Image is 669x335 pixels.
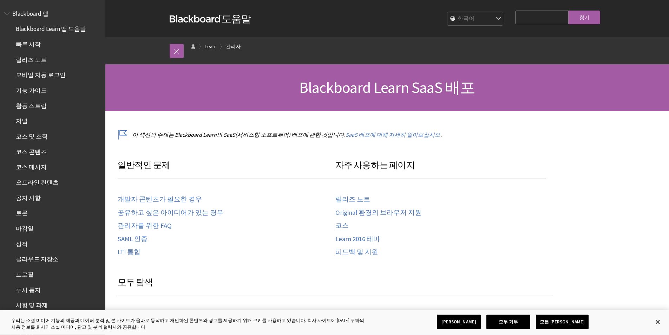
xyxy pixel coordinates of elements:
a: Blackboard도움말 [170,12,251,25]
span: 빠른 시작 [16,38,41,48]
span: 코스 및 조직 [16,130,48,140]
a: 관리자 [226,42,241,51]
button: 닫기 [650,314,665,330]
span: 코스 콘텐츠 [16,146,47,155]
a: SAML 인증 [118,235,147,243]
a: 개발자 콘텐츠가 필요한 경우 [118,195,202,204]
span: 공지 사항 [16,192,41,201]
span: 성적 [16,238,28,247]
a: Learn 2016 테마 [335,235,380,243]
span: 오프라인 컨텐츠 [16,176,59,186]
span: 릴리즈 노트 [16,54,47,63]
span: 코스 메시지 [16,161,47,171]
h3: 일반적인 문제 [118,159,335,179]
span: 활동 스트림 [16,100,47,109]
h3: 모두 탐색 [118,276,553,296]
a: 코스 [335,222,349,230]
h3: 자주 사용하는 페이지 [335,159,546,179]
span: 푸시 통지 [16,284,41,294]
select: Site Language Selector [447,12,504,26]
span: 저널 [16,115,28,125]
a: 관리자를 위한 FAQ [118,222,172,230]
a: 릴리즈 노트 [335,195,370,204]
button: [PERSON_NAME] [437,315,481,329]
a: 공유하고 싶은 아이디어가 있는 경우 [118,209,223,217]
span: 모바일 자동 로그인 [16,69,66,79]
span: Blackboard 앱 [12,8,48,17]
span: 기능 가이드 [16,84,47,94]
a: Learn [205,42,217,51]
span: 토론 [16,207,28,217]
a: Original 환경의 브라우저 지원 [335,209,421,217]
span: 프로필 [16,269,34,278]
div: 우리는 소셜 미디어 기능의 제공과 데이터 분석 및 본 사이트가 올바로 동작하고 개인화된 콘텐츠와 광고를 제공하기 위해 쿠키를 사용하고 있습니다. 회사 사이트에 [DATE] 귀... [11,317,368,331]
input: 찾기 [569,11,600,24]
a: 피드백 및 지원 [335,248,378,256]
span: 클라우드 저장소 [16,253,59,263]
span: 시험 및 과제 [16,299,48,309]
button: 모든 [PERSON_NAME] [536,315,589,329]
p: 이 섹션의 주제는 Blackboard Learn의 SaaS(서비스형 소프트웨어) 배포에 관한 것입니다. . [118,131,553,138]
span: Blackboard Learn SaaS 배포 [299,78,475,97]
button: 모두 거부 [486,315,530,329]
a: SaaS 배포에 대해 자세히 알아보십시오 [346,131,440,138]
span: Blackboard Learn 앱 도움말 [16,23,86,33]
a: 홈 [191,42,196,51]
a: LTI 통합 [118,248,140,256]
strong: Blackboard [170,15,222,22]
span: 마감일 [16,223,34,232]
